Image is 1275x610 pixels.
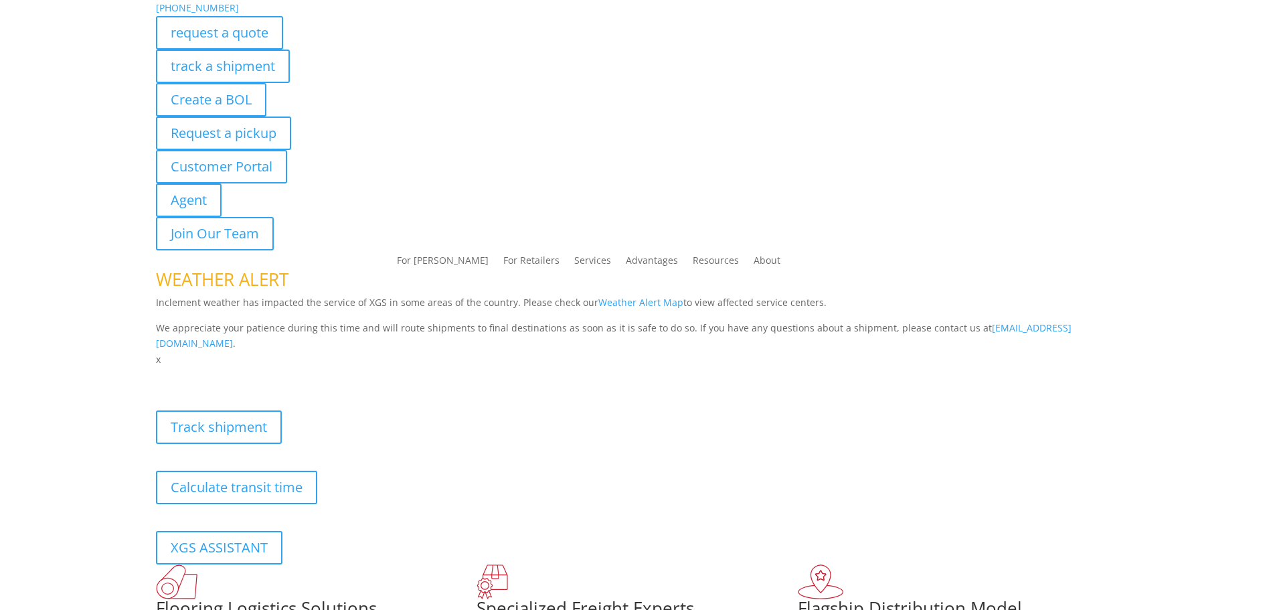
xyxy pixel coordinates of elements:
a: request a quote [156,16,283,50]
img: xgs-icon-total-supply-chain-intelligence-red [156,564,197,599]
a: Advantages [626,256,678,271]
p: x [156,352,1120,368]
a: About [754,256,780,271]
img: xgs-icon-focused-on-flooring-red [477,564,508,599]
p: Inclement weather has impacted the service of XGS in some areas of the country. Please check our ... [156,295,1120,320]
a: Request a pickup [156,117,291,150]
a: Agent [156,183,222,217]
p: We appreciate your patience during this time and will route shipments to final destinations as so... [156,320,1120,352]
a: Calculate transit time [156,471,317,504]
b: Visibility, transparency, and control for your entire supply chain. [156,370,454,382]
img: xgs-icon-flagship-distribution-model-red [798,564,844,599]
a: track a shipment [156,50,290,83]
a: Track shipment [156,410,282,444]
a: Resources [693,256,739,271]
a: Services [574,256,611,271]
a: Create a BOL [156,83,266,117]
a: [PHONE_NUMBER] [156,1,239,14]
a: XGS ASSISTANT [156,531,282,564]
a: For [PERSON_NAME] [397,256,489,271]
a: For Retailers [503,256,560,271]
a: Weather Alert Map [598,296,683,309]
a: Join Our Team [156,217,274,250]
a: Customer Portal [156,150,287,183]
span: WEATHER ALERT [156,267,288,291]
